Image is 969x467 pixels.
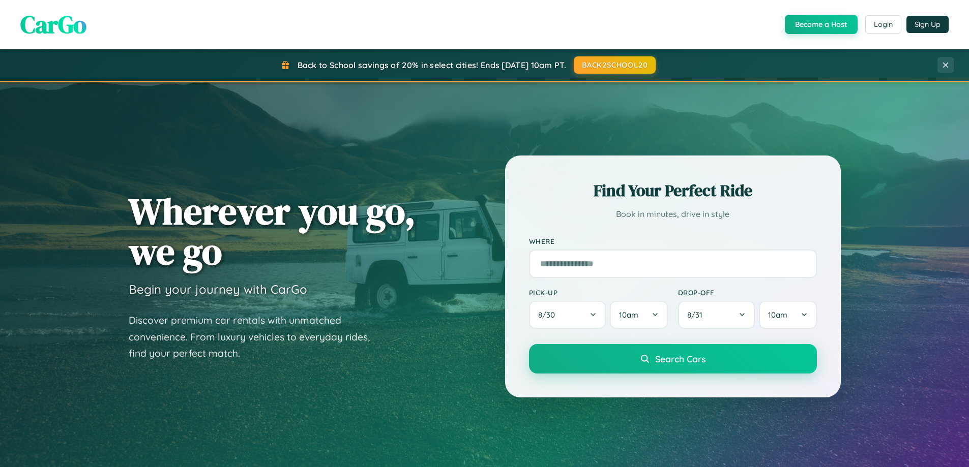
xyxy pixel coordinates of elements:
h2: Find Your Perfect Ride [529,179,817,202]
button: Search Cars [529,344,817,373]
h3: Begin your journey with CarGo [129,282,307,297]
span: Search Cars [655,353,706,364]
button: 10am [610,301,667,329]
p: Book in minutes, drive in style [529,207,817,222]
button: Sign Up [906,16,949,33]
label: Where [529,237,817,245]
label: Pick-up [529,288,668,297]
label: Drop-off [678,288,817,297]
p: Discover premium car rentals with unmatched convenience. From luxury vehicles to everyday rides, ... [129,312,383,362]
h1: Wherever you go, we go [129,191,416,271]
button: Become a Host [785,15,858,34]
button: 10am [759,301,816,329]
span: 10am [619,310,638,320]
button: 8/30 [529,301,606,329]
span: 8 / 31 [687,310,708,320]
span: Back to School savings of 20% in select cities! Ends [DATE] 10am PT. [298,60,566,70]
span: CarGo [20,8,86,41]
span: 8 / 30 [538,310,560,320]
button: 8/31 [678,301,755,329]
span: 10am [768,310,787,320]
button: BACK2SCHOOL20 [574,56,656,74]
button: Login [865,15,901,34]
